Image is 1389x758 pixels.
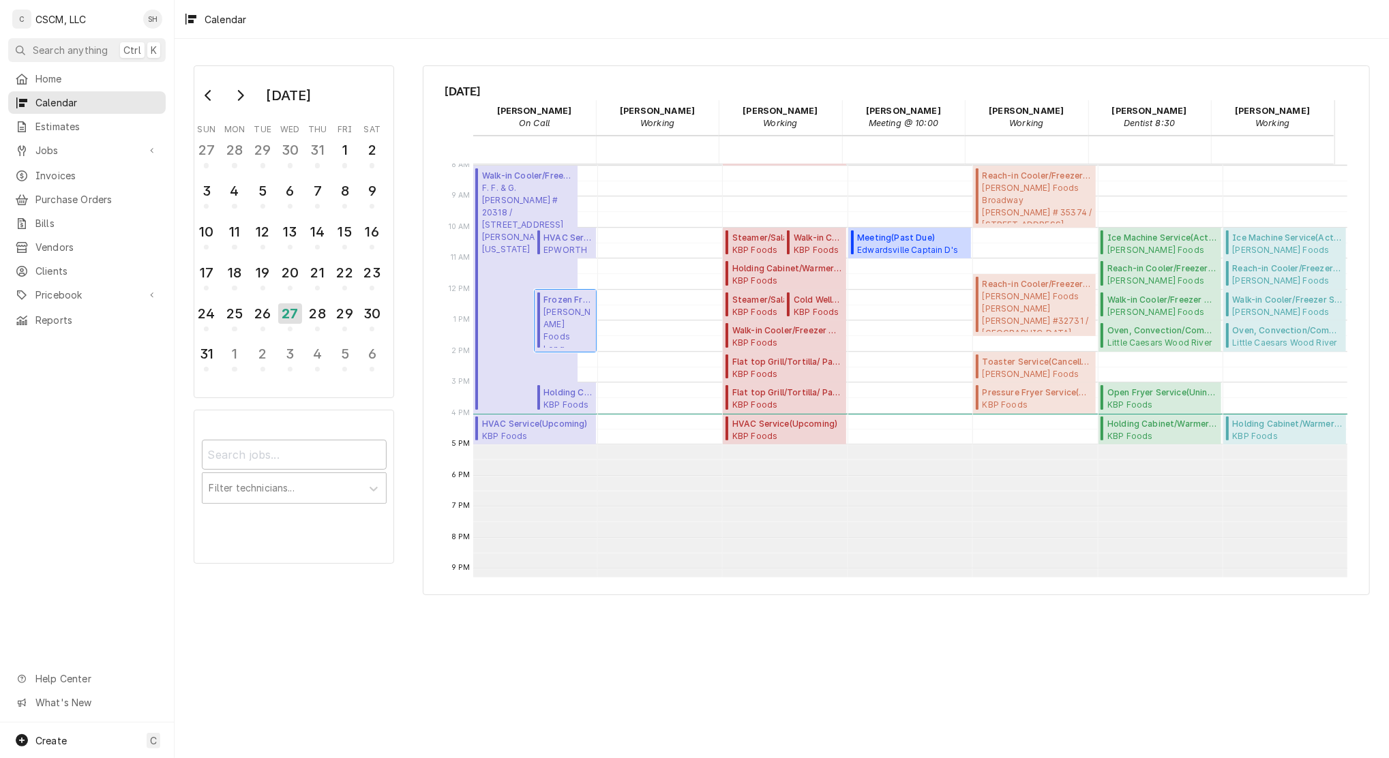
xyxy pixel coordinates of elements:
div: [Service] Meeting Edwardsville Captain D's Edwardsville Captain D's / 1960 Troy Rd, Edwardsville,... [848,228,971,259]
div: [Service] Holding Cabinet/Warmer Service KBP Foods Landmarks Taco Bell #37048 / 620 E. Landmarks ... [1223,414,1346,445]
strong: [PERSON_NAME] [866,106,941,116]
span: KBP Foods Royal Gorge Taco Bell #37396 / [STREET_ADDRESS][US_STATE] [732,306,824,317]
span: KBP Foods [GEOGRAPHIC_DATA] # 37411 / [STREET_ADDRESS][US_STATE] [732,275,842,286]
span: Reports [35,313,159,327]
span: 7 PM [449,500,474,511]
th: Sunday [193,119,220,136]
div: [Service] HVAC Service EPWORTH Epworth Children and Family Services / 110 N Elm Ave, Webster Grov... [535,228,596,259]
span: KBP Foods Wentzville KFC #[STREET_ADDRESS][PERSON_NAME][US_STATE] [482,430,592,441]
div: 5 [334,344,355,364]
div: 26 [252,303,273,324]
span: Reach-in Cooler/Freezer Service ( Active ) [983,278,1092,290]
span: KBP Foods Wentzville KFC #[STREET_ADDRESS][PERSON_NAME][US_STATE] [543,399,592,410]
span: 10 AM [445,222,474,232]
span: Reach-in Cooler/Freezer Service ( Past Due ) [1232,262,1342,275]
span: Flat top Grill/Tortilla/ Panini ( Return for Follow-Up ) [732,356,842,368]
div: 12 [252,222,273,242]
th: Wednesday [276,119,303,136]
div: [Service] Oven, Convection/Combi/Pizza/Conveyor Service Little Caesars Wood River Little Caesars ... [1099,320,1221,352]
div: Walk-in Cooler/Freezer Service Call(Past Due)[PERSON_NAME] FoodsSwansea [PERSON_NAME] #10677 / [S... [1099,290,1221,321]
div: Dena Vecchetti - Working [596,100,719,134]
div: 3 [280,344,301,364]
span: Reach-in Cooler/Freezer Service ( Past Due ) [983,170,1092,182]
div: 30 [361,303,383,324]
div: Pressure Fryer Service(Upcoming)KBP FoodsJungermann KFC #[STREET_ADDRESS][PERSON_NAME][US_STATE] [973,382,1096,414]
div: [Service] Ice Machine Service Estel Foods Swansea McDonald's #10677 / 2605 N Illinois St, Swansea... [1223,228,1346,259]
span: Pricebook [35,288,138,302]
div: 28 [224,140,245,160]
div: 7 [307,181,328,201]
a: Invoices [8,164,166,187]
span: Holding Cabinet/Warmer Service ( Parts Needed/Research ) [1232,418,1342,430]
div: Steamer/Salamander/Cheesemelter Service(Uninvoiced)KBP FoodsRoyal Gorge Taco Bell #37396 / [STREE... [723,290,827,321]
div: 25 [224,303,245,324]
div: [Service] Holding Cabinet/Warmer Service KBP Foods Wentzville KFC #5845 / 718 W. Pearce Blvd, Wen... [535,382,596,414]
em: Dentist 8:30 [1124,118,1175,128]
button: Go to previous month [195,85,222,106]
span: Holding Cabinet/Warmer Service ( Upcoming ) [543,386,592,399]
div: 23 [361,262,383,283]
div: Ice Machine Service(Active)[PERSON_NAME] FoodsSwansea [PERSON_NAME] #10677 / [STREET_ADDRESS][US_... [1099,228,1221,259]
div: 2 [252,344,273,364]
strong: [PERSON_NAME] [1235,106,1310,116]
span: [PERSON_NAME] Foods Swansea [PERSON_NAME] #10677 / [STREET_ADDRESS][US_STATE][US_STATE] [1232,244,1342,255]
span: Pressure Fryer Service ( Upcoming ) [983,386,1092,399]
div: 14 [307,222,328,242]
a: Reports [8,309,166,331]
div: C [12,10,31,29]
div: Reach-in Cooler/Freezer Service(Past Due)[PERSON_NAME] FoodsBroadway [PERSON_NAME] # 35374 / [STR... [973,166,1096,228]
span: [PERSON_NAME] Foods Swansea [PERSON_NAME] #10677 / [STREET_ADDRESS][US_STATE][US_STATE] [1232,275,1342,286]
span: 9 PM [448,562,474,573]
div: 4 [307,344,328,364]
span: KBP Foods Jungermann KFC #[STREET_ADDRESS][PERSON_NAME][US_STATE] [983,399,1092,410]
div: [Service] Flat top Grill/Tortilla/ Panini KBP Foods Royal Gorge Taco Bell #37396 / 1112 Royal Gor... [723,382,846,414]
a: Bills [8,212,166,234]
span: 3 PM [448,376,474,387]
span: 1 PM [450,314,474,325]
div: [Service] HVAC Service KBP Foods Wentzville KFC #5845 / 718 W. Pearce Blvd, Wentzville, Missouri ... [473,414,596,445]
div: Holding Cabinet/Warmer Service(Parts Needed/Research)KBP FoodsLandmarks Taco Bell #37048 / [STREE... [1223,414,1346,445]
span: [PERSON_NAME] Foods Swansea [PERSON_NAME] #10677 / [STREET_ADDRESS][US_STATE][US_STATE] [1107,275,1217,286]
div: 1 [334,140,355,160]
div: [Service] Pressure Fryer Service KBP Foods Jungermann KFC #5846 / 1699 Jungermann Road, St. Peter... [973,382,1096,414]
div: [Service] HVAC Service KBP Foods Royal Gorge Taco Bell #37396 / 1112 Royal Gorge Blvd, Canon City... [723,414,846,445]
div: 21 [307,262,328,283]
span: Steamer/Salamander/Cheesemelter Service ( Active ) [732,232,824,244]
strong: [PERSON_NAME] [497,106,572,116]
span: KBP Foods Royal Gorge Taco Bell #37396 / [STREET_ADDRESS][US_STATE] [794,244,842,255]
span: Walk-in Cooler/Freezer Service Call ( Past Due ) [1107,294,1217,306]
span: KBP Foods Royal Gorge Taco Bell #37396 / [STREET_ADDRESS][US_STATE] [732,368,842,379]
div: [Service] Oven, Convection/Combi/Pizza/Conveyor Service Little Caesars Wood River Little Caesars ... [1223,320,1346,352]
th: Monday [220,119,249,136]
span: K [151,43,157,57]
span: KBP Foods Royal Gorge Taco Bell #37396 / [STREET_ADDRESS][US_STATE] [732,430,842,441]
div: 24 [196,303,217,324]
div: [Service] Flat top Grill/Tortilla/ Panini KBP Foods Royal Gorge Taco Bell #37396 / 1112 Royal Gor... [723,352,846,383]
span: Ctrl [123,43,141,57]
div: [Service] Cold Well/Refrigerated Prep table/Cold Line KBP Foods Mesa Ridge Taco Bell # 37411 / 69... [784,290,846,321]
span: Jobs [35,143,138,157]
div: [Service] Holding Cabinet/Warmer Service KBP Foods Mesa Ridge Taco Bell # 37411 / 6905 Mesa Ridge... [723,258,846,290]
input: Search jobs... [202,440,387,470]
div: Walk-in Cooler/Freezer Service Call(Active)F. F. & G.[PERSON_NAME] # 20318 / [STREET_ADDRESS][PER... [473,166,578,414]
div: Walk-in Cooler/Freezer Service Call(Past Due)KBP FoodsRoyal Gorge Taco Bell #37396 / [STREET_ADDR... [723,320,846,352]
button: Go to next month [226,85,254,106]
span: Meeting ( Past Due ) [857,232,967,244]
em: Working [1255,118,1289,128]
div: [Service] Reach-in Cooler/Freezer Service Estel Foods Swansea McDonald's #10677 / 2605 N Illinois... [1223,258,1346,290]
strong: [PERSON_NAME] [1112,106,1187,116]
span: Oven, Convection/Combi/Pizza/Conveyor Service ( Parts Needed/Research ) [1107,324,1217,337]
span: [PERSON_NAME] Foods Swansea [PERSON_NAME] #10677 / [STREET_ADDRESS][US_STATE][US_STATE] [1232,306,1342,317]
div: [Service] Reach-in Cooler/Freezer Service Estel Foods Broadway McDonald's # 35374 / 6124 N Broadw... [973,166,1096,228]
div: Toaster Service(Cancelled)[PERSON_NAME] FoodsCarlyle Ave [PERSON_NAME] #5200 / [STREET_ADDRESS][U... [973,352,1096,383]
span: Cold Well/Refrigerated Prep table/Cold Line ( Finalized ) [794,294,842,306]
span: KBP Foods Royal Gorge Taco Bell #37396 / [STREET_ADDRESS][US_STATE] [732,399,842,410]
span: HVAC Service ( Upcoming ) [732,418,842,430]
span: Ice Machine Service ( Active ) [1232,232,1342,244]
span: [PERSON_NAME] Foods [PERSON_NAME] [PERSON_NAME] #32731 / [GEOGRAPHIC_DATA][US_STATE] [983,290,1092,332]
span: Reach-in Cooler/Freezer Service ( Past Due ) [1107,262,1217,275]
span: Holding Cabinet/Warmer Service ( Parts Needed/Research ) [1107,418,1217,430]
div: 27 [278,303,302,324]
div: [Service] Walk-in Cooler/Freezer Service Call KBP Foods Royal Gorge Taco Bell #37396 / 1112 Royal... [723,320,846,352]
div: [Service] Open Fryer Service KBP Foods Landmarks Taco Bell #37048 / 620 E. Landmarks Blvd, Alton,... [1099,382,1221,414]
